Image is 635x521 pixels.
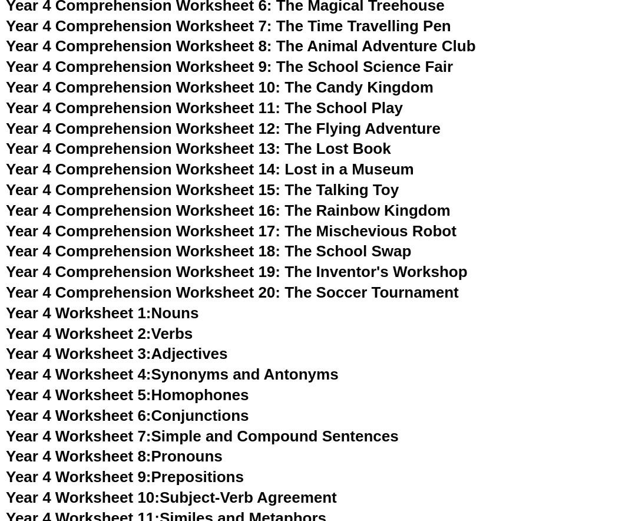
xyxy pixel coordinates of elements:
[6,365,339,383] a: Year 4 Worksheet 4:Synonyms and Antonyms
[6,263,468,281] a: Year 4 Comprehension Worksheet 19: The Inventor's Workshop
[6,202,451,219] a: Year 4 Comprehension Worksheet 16: The Rainbow Kingdom
[6,468,244,486] a: Year 4 Worksheet 9:Prepositions
[6,489,160,506] span: Year 4 Worksheet 10:
[6,99,403,117] a: Year 4 Comprehension Worksheet 11: The School Play
[6,427,399,445] a: Year 4 Worksheet 7:Simple and Compound Sentences
[6,140,391,157] a: Year 4 Comprehension Worksheet 13: The Lost Book
[6,325,193,342] a: Year 4 Worksheet 2:Verbs
[6,78,434,96] a: Year 4 Comprehension Worksheet 10: The Candy Kingdom
[6,304,151,322] span: Year 4 Worksheet 1:
[6,325,151,342] span: Year 4 Worksheet 2:
[6,407,249,424] a: Year 4 Worksheet 6:Conjunctions
[6,304,199,322] a: Year 4 Worksheet 1:Nouns
[6,17,451,35] a: Year 4 Comprehension Worksheet 7: The Time Travelling Pen
[6,242,411,260] a: Year 4 Comprehension Worksheet 18: The School Swap
[6,120,441,137] a: Year 4 Comprehension Worksheet 12: The Flying Adventure
[6,222,457,240] a: Year 4 Comprehension Worksheet 17: The Mischevious Robot
[6,407,151,424] span: Year 4 Worksheet 6:
[439,388,635,521] iframe: Chat Widget
[6,386,249,404] a: Year 4 Worksheet 5:Homophones
[6,181,399,199] a: Year 4 Comprehension Worksheet 15: The Talking Toy
[6,37,476,55] a: Year 4 Comprehension Worksheet 8: The Animal Adventure Club
[6,447,151,465] span: Year 4 Worksheet 8:
[6,345,228,362] a: Year 4 Worksheet 3:Adjectives
[6,386,151,404] span: Year 4 Worksheet 5:
[6,283,459,301] a: Year 4 Comprehension Worksheet 20: The Soccer Tournament
[6,427,151,445] span: Year 4 Worksheet 7:
[6,468,151,486] span: Year 4 Worksheet 9:
[6,489,337,506] a: Year 4 Worksheet 10:Subject-Verb Agreement
[6,365,151,383] span: Year 4 Worksheet 4:
[6,345,151,362] span: Year 4 Worksheet 3:
[6,447,223,465] a: Year 4 Worksheet 8:Pronouns
[6,58,453,75] a: Year 4 Comprehension Worksheet 9: The School Science Fair
[6,160,414,178] a: Year 4 Comprehension Worksheet 14: Lost in a Museum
